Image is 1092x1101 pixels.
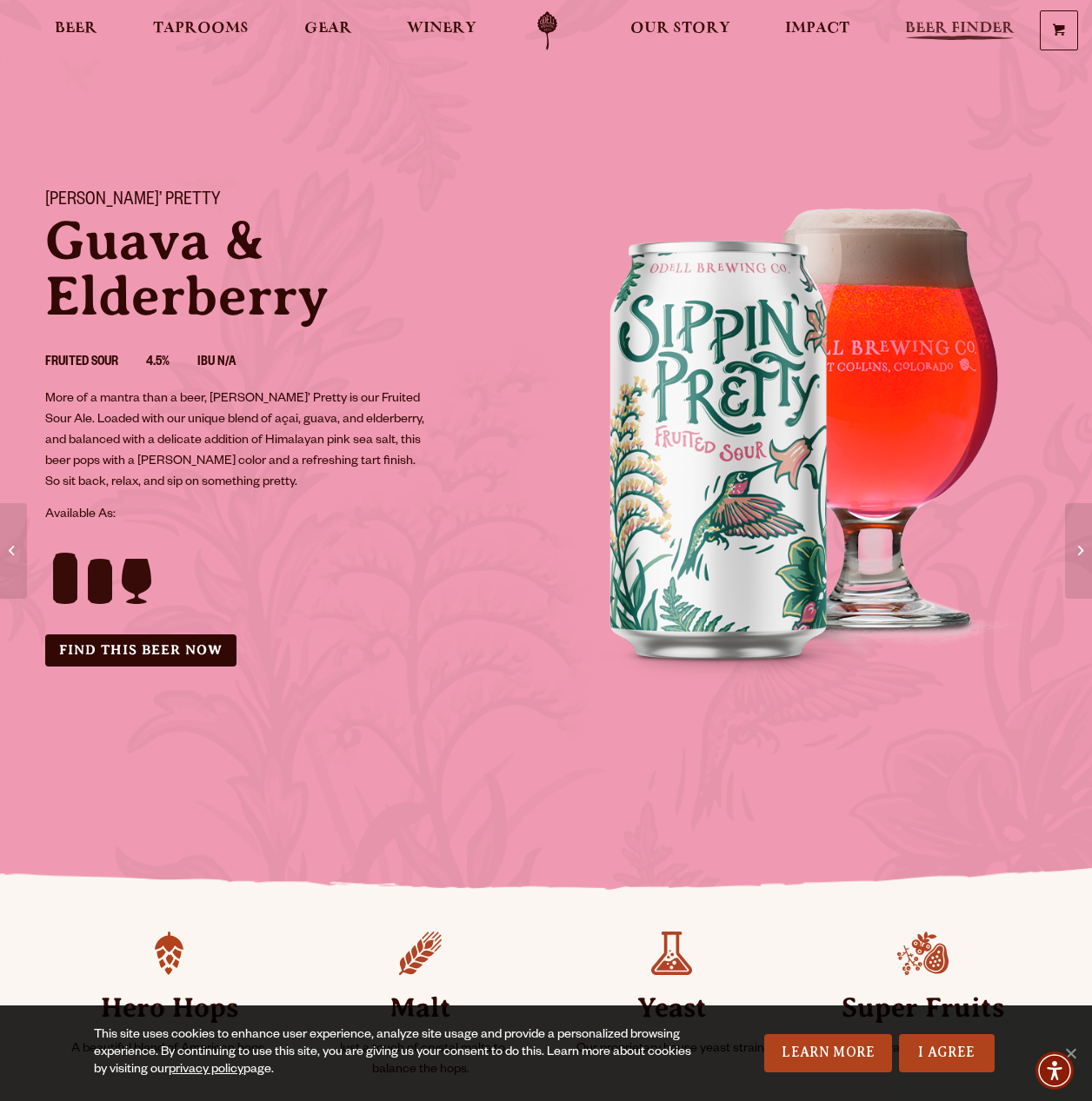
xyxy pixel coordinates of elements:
p: Guava & Elderberry [45,213,525,324]
a: Beer Finder [894,11,1026,50]
li: 4.5% [146,352,197,375]
span: Winery [407,22,476,36]
a: Learn More [764,1034,892,1072]
li: IBU N/A [197,352,263,375]
span: Gear [304,22,352,36]
a: Winery [396,11,488,50]
span: Taprooms [153,22,249,36]
div: This site uses cookies to enhance user experience, analyze site usage and provide a personalized ... [94,1027,697,1079]
a: Odell Home [515,11,580,50]
span: Impact [785,22,849,36]
a: Find this Beer Now [45,634,236,667]
strong: Yeast [567,975,776,1039]
a: Gear [293,11,363,50]
a: privacy policy [169,1064,243,1078]
strong: Hero Hops [64,975,274,1039]
p: More of a mantra than a beer, [PERSON_NAME]’ Pretty is our Fruited Sour Ale. Loaded with our uniq... [45,389,429,494]
span: Our Story [630,22,730,36]
a: Impact [774,11,861,50]
strong: Malt [316,975,525,1039]
p: Available As: [45,505,525,526]
a: I Agree [899,1034,995,1072]
span: Beer [55,22,97,36]
strong: Super Fruits [818,975,1028,1039]
a: Taprooms [142,11,260,50]
a: Beer [43,11,109,50]
span: Beer Finder [905,22,1015,36]
li: Fruited Sour [45,352,146,375]
a: Our Story [619,11,742,50]
img: This is the hero foreground aria label [546,169,1068,691]
h1: [PERSON_NAME]’ Pretty [45,190,525,213]
div: Accessibility Menu [1035,1051,1074,1090]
